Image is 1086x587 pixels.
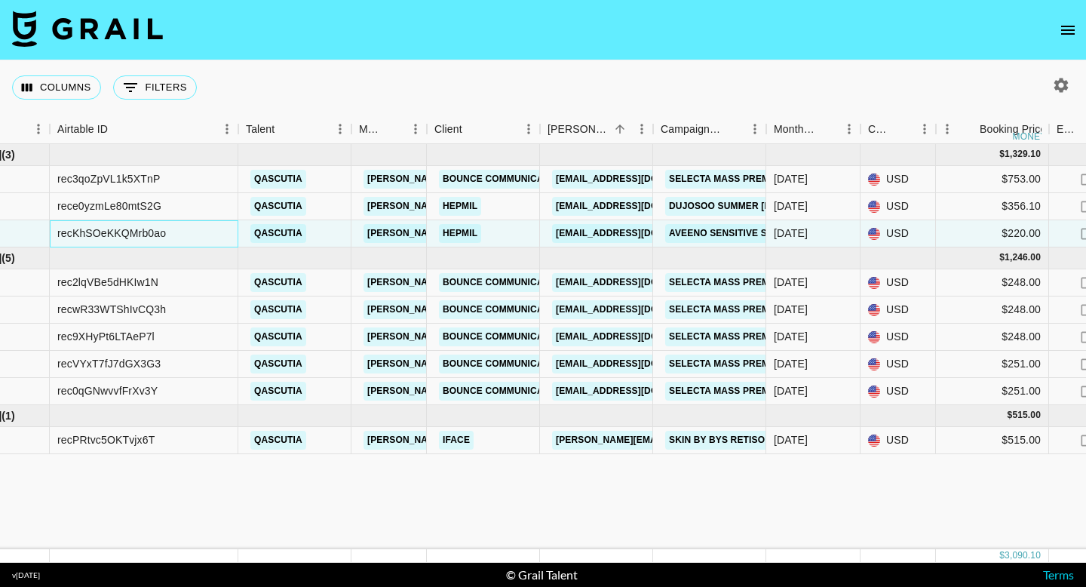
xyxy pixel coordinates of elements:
[439,382,575,401] a: Bounce Communications
[861,220,936,247] div: USD
[1005,251,1041,264] div: 1,246.00
[1043,567,1074,582] a: Terms
[817,118,838,140] button: Sort
[439,355,575,373] a: Bounce Communications
[364,300,687,319] a: [PERSON_NAME][EMAIL_ADDRESS][PERSON_NAME][DOMAIN_NAME]
[999,148,1005,161] div: $
[250,382,306,401] a: qascutia
[936,166,1049,193] div: $753.00
[774,329,808,344] div: Jul '25
[999,549,1005,562] div: $
[2,408,15,423] span: ( 1 )
[359,115,383,144] div: Manager
[462,118,483,140] button: Sort
[861,297,936,324] div: USD
[552,382,721,401] a: [EMAIL_ADDRESS][DOMAIN_NAME]
[439,170,575,189] a: Bounce Communications
[861,378,936,405] div: USD
[364,197,687,216] a: [PERSON_NAME][EMAIL_ADDRESS][PERSON_NAME][DOMAIN_NAME]
[936,220,1049,247] div: $220.00
[774,115,817,144] div: Month Due
[913,118,936,140] button: Menu
[275,118,296,140] button: Sort
[1008,409,1013,422] div: $
[766,115,861,144] div: Month Due
[774,356,808,371] div: Jul '25
[250,327,306,346] a: qascutia
[861,427,936,454] div: USD
[439,300,575,319] a: Bounce Communications
[1013,132,1047,141] div: money
[57,329,155,344] div: rec9XHyPt6LTAeP7l
[936,427,1049,454] div: $515.00
[506,567,578,582] div: © Grail Talent
[108,118,129,140] button: Sort
[774,383,808,398] div: Jul '25
[364,327,687,346] a: [PERSON_NAME][EMAIL_ADDRESS][PERSON_NAME][DOMAIN_NAME]
[57,198,161,214] div: rece0yzmLe80mtS2G
[774,275,808,290] div: Jul '25
[1053,15,1083,45] button: open drawer
[552,197,721,216] a: [EMAIL_ADDRESS][DOMAIN_NAME]
[50,115,238,144] div: Airtable ID
[434,115,462,144] div: Client
[936,324,1049,351] div: $248.00
[936,269,1049,297] div: $248.00
[722,118,744,140] button: Sort
[861,166,936,193] div: USD
[959,118,980,140] button: Sort
[364,431,687,450] a: [PERSON_NAME][EMAIL_ADDRESS][PERSON_NAME][DOMAIN_NAME]
[2,250,15,266] span: ( 5 )
[439,327,575,346] a: Bounce Communications
[861,324,936,351] div: USD
[250,197,306,216] a: qascutia
[552,327,721,346] a: [EMAIL_ADDRESS][DOMAIN_NAME]
[665,355,790,373] a: Selecta Mass Premium
[1005,549,1041,562] div: 3,090.10
[12,570,40,580] div: v [DATE]
[439,273,575,292] a: Bounce Communications
[364,170,687,189] a: [PERSON_NAME][EMAIL_ADDRESS][PERSON_NAME][DOMAIN_NAME]
[552,431,798,450] a: [PERSON_NAME][EMAIL_ADDRESS][DOMAIN_NAME]
[517,118,540,140] button: Menu
[552,300,721,319] a: [EMAIL_ADDRESS][DOMAIN_NAME]
[250,170,306,189] a: qascutia
[936,378,1049,405] div: $251.00
[552,355,721,373] a: [EMAIL_ADDRESS][DOMAIN_NAME]
[861,269,936,297] div: USD
[665,170,790,189] a: Selecta Mass Premium
[861,193,936,220] div: USD
[980,115,1046,144] div: Booking Price
[548,115,609,144] div: [PERSON_NAME]
[57,171,160,186] div: rec3qoZpVL1k5XTnP
[665,327,790,346] a: Selecta Mass Premium
[250,273,306,292] a: qascutia
[383,118,404,140] button: Sort
[552,170,721,189] a: [EMAIL_ADDRESS][DOMAIN_NAME]
[2,147,15,162] span: ( 3 )
[250,300,306,319] a: qascutia
[364,382,687,401] a: [PERSON_NAME][EMAIL_ADDRESS][PERSON_NAME][DOMAIN_NAME]
[404,118,427,140] button: Menu
[861,351,936,378] div: USD
[665,273,790,292] a: Selecta Mass Premium
[57,226,166,241] div: recKhSOeKKQMrb0ao
[936,193,1049,220] div: $356.10
[57,115,108,144] div: Airtable ID
[250,431,306,450] a: qascutia
[364,273,687,292] a: [PERSON_NAME][EMAIL_ADDRESS][PERSON_NAME][DOMAIN_NAME]
[1012,409,1041,422] div: 515.00
[936,297,1049,324] div: $248.00
[364,224,687,243] a: [PERSON_NAME][EMAIL_ADDRESS][PERSON_NAME][DOMAIN_NAME]
[661,115,722,144] div: Campaign (Type)
[27,118,50,140] button: Menu
[653,115,766,144] div: Campaign (Type)
[892,118,913,140] button: Sort
[364,355,687,373] a: [PERSON_NAME][EMAIL_ADDRESS][PERSON_NAME][DOMAIN_NAME]
[439,224,481,243] a: Hepmil
[57,356,161,371] div: recVYxT7fJ7dGX3G3
[861,115,936,144] div: Currency
[774,198,808,214] div: May '25
[936,118,959,140] button: Menu
[665,197,796,216] a: DUJOSOO Summer [DATE]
